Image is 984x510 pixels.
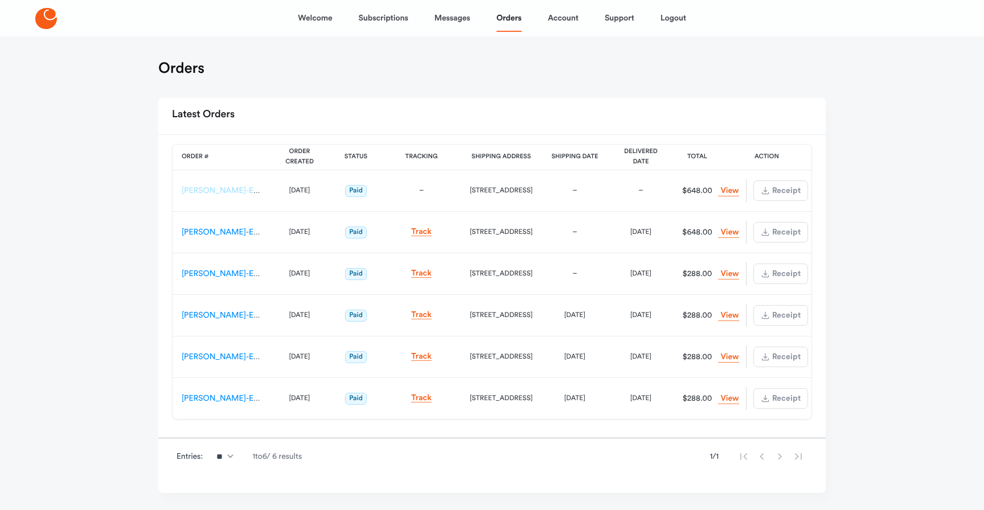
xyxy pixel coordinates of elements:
[661,5,686,32] a: Logout
[497,5,522,32] a: Orders
[720,145,813,170] th: Action
[771,353,801,361] span: Receipt
[678,310,716,321] div: $288.00
[470,185,532,196] div: [STREET_ADDRESS]
[345,310,367,322] span: Paid
[182,394,298,402] a: [PERSON_NAME]-ES-00026559
[345,393,367,405] span: Paid
[753,388,808,409] button: Receipt
[345,185,367,197] span: Paid
[298,5,332,32] a: Welcome
[617,310,665,321] div: [DATE]
[551,310,598,321] div: [DATE]
[718,393,739,404] a: View
[330,145,382,170] th: Status
[771,311,801,319] span: Receipt
[470,268,532,279] div: [STREET_ADDRESS]
[278,393,321,404] div: [DATE]
[411,352,432,361] a: Track
[382,145,461,170] th: Tracking
[461,145,542,170] th: Shipping Address
[753,222,808,242] button: Receipt
[678,351,716,363] div: $288.00
[605,5,634,32] a: Support
[182,187,293,195] a: [PERSON_NAME]-ES-00162741
[278,185,321,196] div: [DATE]
[542,145,608,170] th: Shipping Date
[718,186,739,196] a: View
[710,451,719,462] span: 1 / 1
[278,310,321,321] div: [DATE]
[674,145,720,170] th: Total
[177,451,203,462] span: Entries:
[345,351,367,363] span: Paid
[252,451,302,462] span: 1 to 6 / 6 results
[470,351,532,363] div: [STREET_ADDRESS]
[771,228,801,236] span: Receipt
[391,185,452,196] div: –
[617,185,665,196] div: –
[278,268,321,279] div: [DATE]
[172,105,235,125] h2: Latest Orders
[608,145,674,170] th: Delivered Date
[551,393,598,404] div: [DATE]
[753,347,808,367] button: Receipt
[269,145,330,170] th: Order Created
[771,187,801,195] span: Receipt
[551,351,598,363] div: [DATE]
[411,394,432,402] a: Track
[548,5,579,32] a: Account
[617,393,665,404] div: [DATE]
[278,227,321,238] div: [DATE]
[411,311,432,319] a: Track
[470,393,532,404] div: [STREET_ADDRESS]
[182,311,297,319] a: [PERSON_NAME]-ES-00077749
[771,270,801,278] span: Receipt
[753,305,808,326] button: Receipt
[718,310,739,321] a: View
[753,180,808,201] button: Receipt
[771,394,801,402] span: Receipt
[617,351,665,363] div: [DATE]
[182,228,295,236] a: [PERSON_NAME]-ES-00122233
[470,310,532,321] div: [STREET_ADDRESS]
[278,351,321,363] div: [DATE]
[678,227,716,238] div: $648.00
[718,352,739,363] a: View
[617,227,665,238] div: [DATE]
[345,268,367,280] span: Paid
[345,227,367,238] span: Paid
[411,228,432,236] a: Track
[434,5,470,32] a: Messages
[678,185,716,196] div: $648.00
[359,5,408,32] a: Subscriptions
[182,353,298,361] a: [PERSON_NAME]-ES-00043085
[551,185,598,196] div: –
[753,264,808,284] button: Receipt
[718,269,739,279] a: View
[678,393,716,404] div: $288.00
[158,59,204,77] h1: Orders
[411,269,432,278] a: Track
[551,227,598,238] div: –
[173,145,269,170] th: Order #
[470,227,532,238] div: [STREET_ADDRESS]
[617,268,665,279] div: [DATE]
[551,268,598,279] div: –
[678,268,716,279] div: $288.00
[718,227,739,238] a: View
[182,270,298,278] a: [PERSON_NAME]-ES-00099489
